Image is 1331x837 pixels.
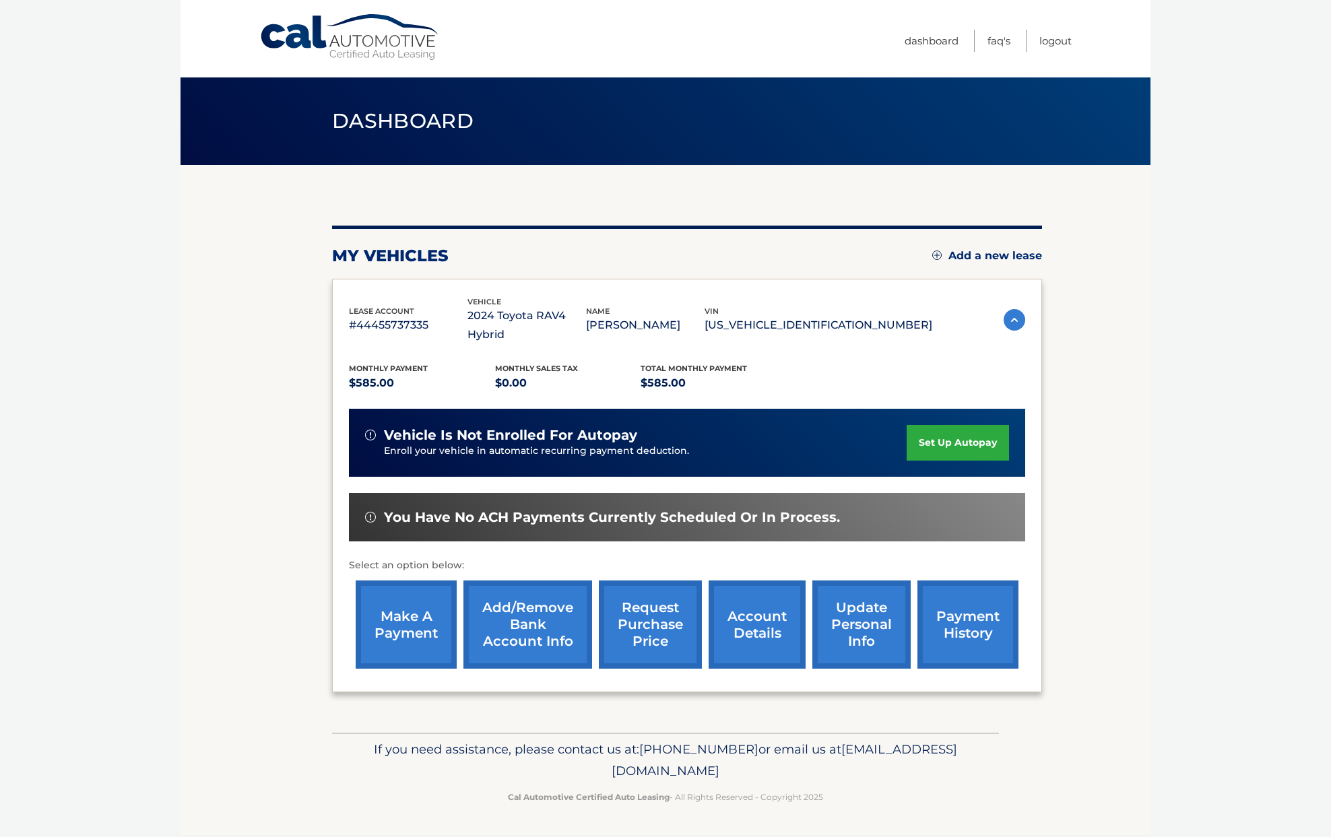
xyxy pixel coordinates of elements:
[384,509,840,526] span: You have no ACH payments currently scheduled or in process.
[356,580,457,669] a: make a payment
[332,246,449,266] h2: my vehicles
[987,30,1010,52] a: FAQ's
[599,580,702,669] a: request purchase price
[905,30,959,52] a: Dashboard
[341,790,990,804] p: - All Rights Reserved - Copyright 2025
[705,316,932,335] p: [US_VEHICLE_IDENTIFICATION_NUMBER]
[259,13,441,61] a: Cal Automotive
[641,364,747,373] span: Total Monthly Payment
[332,108,474,133] span: Dashboard
[495,364,578,373] span: Monthly sales Tax
[639,741,758,757] span: [PHONE_NUMBER]
[463,580,592,669] a: Add/Remove bank account info
[349,316,467,335] p: #44455737335
[612,741,957,778] span: [EMAIL_ADDRESS][DOMAIN_NAME]
[365,512,376,523] img: alert-white.svg
[495,374,641,393] p: $0.00
[641,374,787,393] p: $585.00
[907,425,1009,461] a: set up autopay
[586,306,610,316] span: name
[586,316,705,335] p: [PERSON_NAME]
[365,430,376,440] img: alert-white.svg
[1004,309,1025,331] img: accordion-active.svg
[1039,30,1072,52] a: Logout
[705,306,719,316] span: vin
[467,297,501,306] span: vehicle
[349,364,428,373] span: Monthly Payment
[384,444,907,459] p: Enroll your vehicle in automatic recurring payment deduction.
[812,580,911,669] a: update personal info
[467,306,586,344] p: 2024 Toyota RAV4 Hybrid
[341,739,990,782] p: If you need assistance, please contact us at: or email us at
[917,580,1018,669] a: payment history
[709,580,806,669] a: account details
[932,249,1042,263] a: Add a new lease
[349,374,495,393] p: $585.00
[349,306,414,316] span: lease account
[384,427,637,444] span: vehicle is not enrolled for autopay
[508,792,670,802] strong: Cal Automotive Certified Auto Leasing
[349,558,1025,574] p: Select an option below:
[932,250,942,260] img: add.svg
